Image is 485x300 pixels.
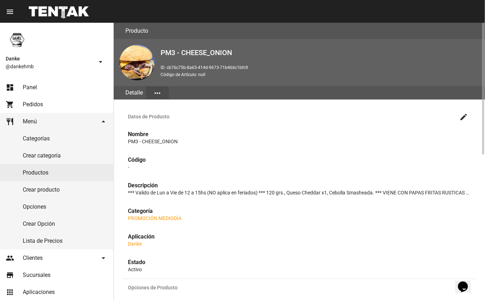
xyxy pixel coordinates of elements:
[119,45,155,80] img: 4edbcc89-eb17-4b42-9431-32e67b9dc63f.png
[128,233,155,240] strong: Aplicación
[6,63,93,70] span: @dankehmb
[128,215,182,221] a: PROMOCIÓN MEDIODÍA
[99,117,108,126] mat-icon: arrow_drop_down
[6,54,93,63] span: Danke
[23,272,50,279] span: Sucursales
[6,100,14,109] mat-icon: shopping_cart
[161,47,479,58] h2: PM3 - CHEESE_ONION
[6,28,28,51] img: 1d4517d0-56da-456b-81f5-6111ccf01445.png
[6,254,14,262] mat-icon: people
[128,285,457,290] span: Opciones de Producto
[122,86,146,100] div: Detalle
[6,288,14,296] mat-icon: apps
[99,254,108,262] mat-icon: arrow_drop_down
[128,259,145,266] strong: Estado
[6,83,14,92] mat-icon: dashboard
[23,101,43,108] span: Pedidos
[23,255,43,262] span: Clientes
[128,241,142,247] a: Danke
[6,271,14,279] mat-icon: store
[128,208,153,214] strong: Categoría
[23,118,37,125] span: Menú
[128,156,146,163] strong: Código
[128,266,471,273] p: Activo
[455,272,478,293] iframe: chat widget
[128,131,149,138] strong: Nombre
[128,114,457,119] span: Datos de Producto
[23,84,37,91] span: Panel
[161,64,479,71] p: ID: cb76c75b-8a65-414d-9673-71b466c1bfc9
[128,164,471,171] p: -
[128,189,471,196] p: *** Valido de Lun a Vie de 12 a 15hs (NO aplica en feriados) *** 120 grs., Queso Cheddar x1, Cebo...
[96,58,105,66] mat-icon: arrow_drop_down
[459,113,468,121] mat-icon: create
[457,109,471,124] button: Editar
[128,182,158,189] strong: Descripción
[6,117,14,126] mat-icon: restaurant
[153,89,162,97] mat-icon: more_horiz
[161,71,479,78] p: Código de Artículo: null
[125,26,148,36] h3: Producto
[23,289,55,296] span: Aplicaciones
[6,7,14,16] mat-icon: menu
[128,138,471,145] p: PM3 - CHEESE_ONION
[146,86,169,99] button: Elegir sección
